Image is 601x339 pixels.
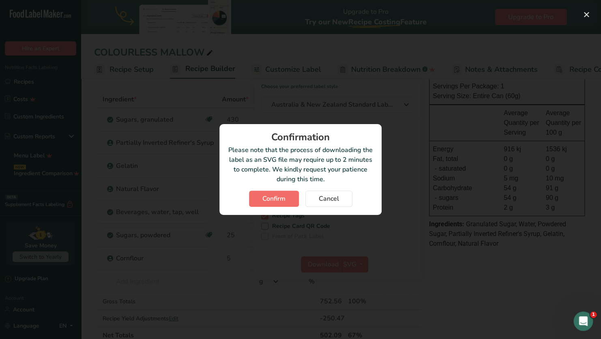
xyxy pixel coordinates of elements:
div: Confirmation [228,132,373,142]
iframe: Intercom live chat [573,311,593,331]
button: Cancel [305,191,352,207]
span: Cancel [319,194,339,204]
p: Please note that the process of downloading the label as an SVG file may require up to 2 minutes ... [228,145,373,184]
span: Confirm [262,194,285,204]
span: 1 [590,311,597,318]
button: Confirm [249,191,299,207]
